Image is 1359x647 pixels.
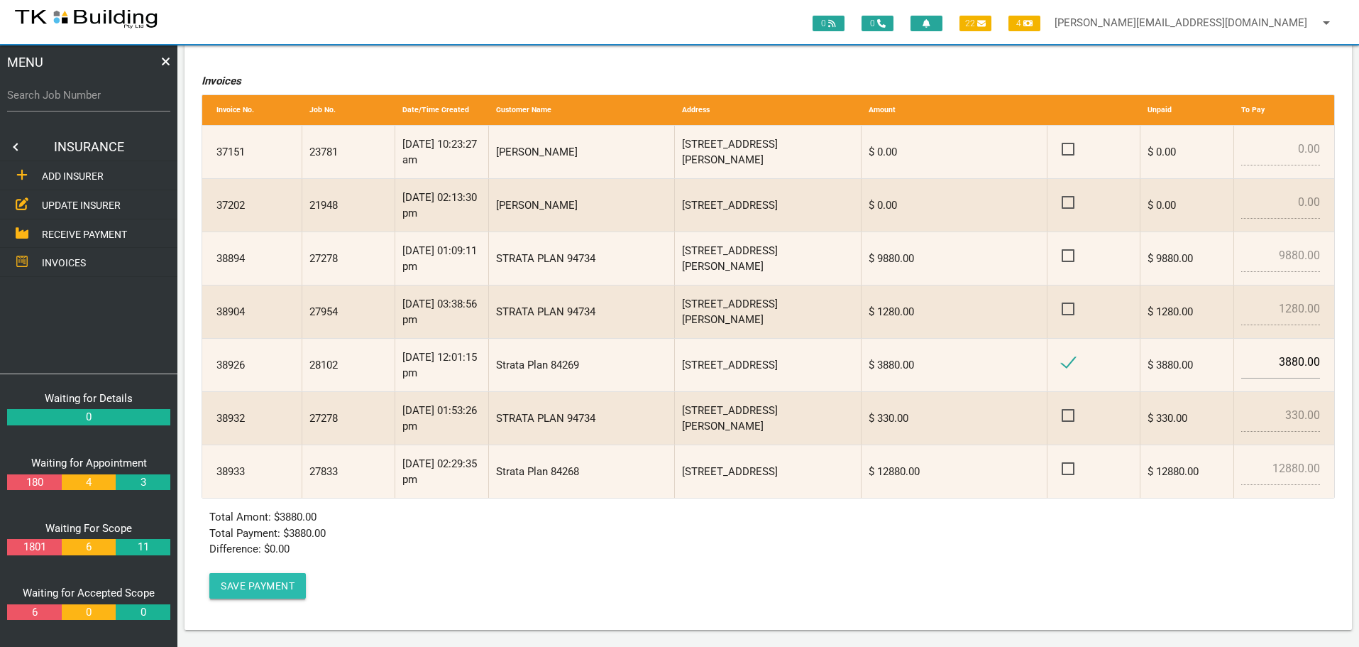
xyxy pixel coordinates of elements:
div: 23781 [302,126,395,178]
div: [STREET_ADDRESS] [675,179,862,232]
div: [DATE] 02:29:35 pm [395,445,488,498]
a: INSURANCE [28,133,149,161]
div: [DATE] 01:09:11 pm [395,232,488,285]
div: [STREET_ADDRESS][PERSON_NAME] [675,232,862,285]
div: $ 3880.00 [1140,339,1233,391]
a: Waiting for Details [45,392,133,405]
div: 28102 [302,339,395,391]
div: 21948 [302,179,395,232]
div: $ 9880.00 [862,232,1048,285]
label: Search Job Number [7,87,170,104]
span: INVOICES [42,257,86,268]
div: $ 9880.00 [1140,232,1233,285]
div: 27278 [302,232,395,285]
a: 4 [62,474,116,491]
a: 180 [7,474,61,491]
a: 6 [7,604,61,621]
div: 37151 [209,126,302,178]
div: 27954 [302,286,395,338]
div: [PERSON_NAME] [489,179,676,232]
div: [DATE] 01:53:26 pm [395,392,488,445]
div: [PERSON_NAME] [489,126,676,178]
span: 3880.00 [280,511,317,523]
span: UPDATE INSURER [42,200,121,211]
a: Waiting for Accepted Scope [23,587,155,599]
div: [DATE] 03:38:56 pm [395,286,488,338]
i: Invoices [202,75,241,87]
div: To Pay [1234,95,1327,126]
span: RECEIVE PAYMENT [42,228,127,239]
div: Address [675,95,862,126]
div: Invoice No. [209,95,302,126]
span: 0 [862,16,893,31]
div: Amount [862,95,1048,126]
div: $ 330.00 [1140,392,1233,445]
a: 11 [116,539,170,555]
div: Date/Time Created [395,95,488,126]
a: Waiting for Appointment [31,457,147,469]
div: $ 0.00 [1140,126,1233,178]
img: s3file [14,7,158,30]
div: 38932 [209,392,302,445]
div: [STREET_ADDRESS][PERSON_NAME] [675,286,862,338]
div: Strata Plan 84268 [489,445,676,498]
div: [STREET_ADDRESS] [675,339,862,391]
div: $ 1280.00 [1140,286,1233,338]
div: 38926 [209,339,302,391]
div: Customer Name [489,95,676,126]
a: 0 [116,604,170,621]
div: $ 0.00 [1140,179,1233,232]
a: 1801 [7,539,61,555]
div: 38933 [209,445,302,498]
div: 38894 [209,232,302,285]
div: Unpaid [1140,95,1233,126]
div: STRATA PLAN 94734 [489,392,676,445]
div: [STREET_ADDRESS][PERSON_NAME] [675,126,862,178]
span: 0 [813,16,844,31]
div: Strata Plan 84269 [489,339,676,391]
div: 27278 [302,392,395,445]
div: STRATA PLAN 94734 [489,286,676,338]
div: $ 330.00 [862,392,1048,445]
a: 6 [62,539,116,555]
span: ADD INSURER [42,170,104,182]
a: 3 [116,474,170,491]
a: Waiting For Scope [45,522,132,535]
span: 22 [959,16,991,31]
div: $ 12880.00 [1140,445,1233,498]
div: STRATA PLAN 94734 [489,232,676,285]
span: MENU [7,53,43,72]
span: 0.00 [270,543,290,555]
div: [STREET_ADDRESS][PERSON_NAME] [675,392,862,445]
button: Save Payment [209,573,306,599]
div: [DATE] 10:23:27 am [395,126,488,178]
a: 0 [62,604,116,621]
div: 27833 [302,445,395,498]
div: Total Amont: $ Total Payment: $ Difference: $ [209,509,422,599]
div: [DATE] 12:01:15 pm [395,339,488,391]
div: [STREET_ADDRESS] [675,445,862,498]
a: 0 [7,409,170,425]
div: $ 12880.00 [862,445,1048,498]
div: Job No. [302,95,395,126]
div: $ 0.00 [862,126,1048,178]
span: 4 [1008,16,1040,31]
span: 3880.00 [289,527,326,540]
div: $ 0.00 [862,179,1048,232]
div: [DATE] 02:13:30 pm [395,179,488,232]
div: $ 1280.00 [862,286,1048,338]
div: $ 3880.00 [862,339,1048,391]
div: 38904 [209,286,302,338]
div: 37202 [209,179,302,232]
